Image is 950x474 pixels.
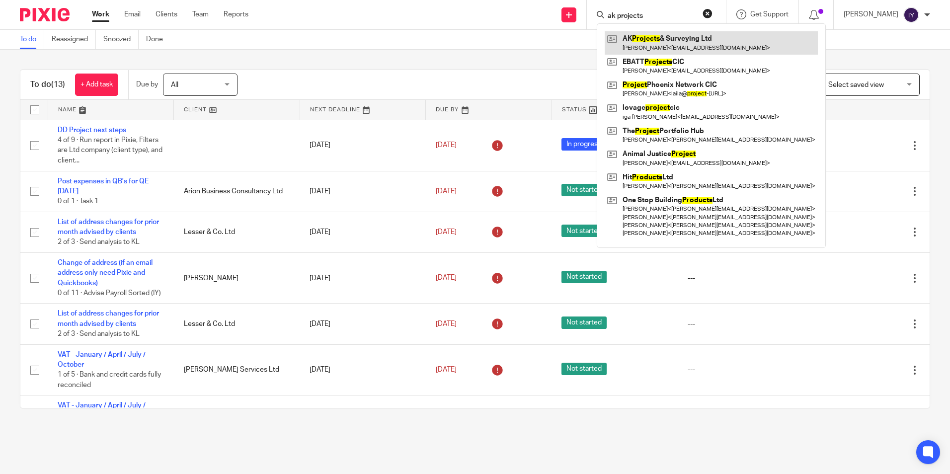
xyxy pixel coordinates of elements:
span: Not started [561,271,607,283]
a: Snoozed [103,30,139,49]
td: [DATE] [300,344,426,395]
td: [PERSON_NAME] 1922 LTD [174,395,300,447]
a: VAT - January / April / July / October [58,402,146,419]
span: 1 of 5 · Bank and credit cards fully reconciled [58,372,161,389]
span: [DATE] [436,188,457,195]
a: + Add task [75,74,118,96]
h1: To do [30,79,65,90]
a: Reports [224,9,248,19]
span: In progress [561,138,606,151]
a: Post expenses in QB's for QE [DATE] [58,178,149,195]
img: Pixie [20,8,70,21]
span: Not started [561,316,607,329]
td: [DATE] [300,171,426,212]
td: [DATE] [300,304,426,344]
span: (13) [51,80,65,88]
a: Work [92,9,109,19]
span: [DATE] [436,366,457,373]
td: [DATE] [300,252,426,304]
span: 4 of 9 · Run report in Pixie, Filters are Ltd company (client type), and client... [58,137,162,164]
a: List of address changes for prior month advised by clients [58,219,159,236]
a: Email [124,9,141,19]
span: [DATE] [436,320,457,327]
span: Not started [561,225,607,237]
a: Team [192,9,209,19]
a: To do [20,30,44,49]
a: Reassigned [52,30,96,49]
span: 2 of 3 · Send analysis to KL [58,330,140,337]
a: VAT - January / April / July / October [58,351,146,368]
span: All [171,81,178,88]
td: [PERSON_NAME] Services Ltd [174,344,300,395]
td: [DATE] [300,212,426,252]
td: Arion Business Consultancy Ltd [174,171,300,212]
button: Clear [703,8,712,18]
a: DD Project next steps [58,127,126,134]
td: [DATE] [300,395,426,447]
a: Done [146,30,170,49]
img: svg%3E [903,7,919,23]
input: Search [607,12,696,21]
span: Not started [561,184,607,196]
span: Select saved view [828,81,884,88]
td: Lesser & Co. Ltd [174,212,300,252]
span: [DATE] [436,275,457,282]
span: Get Support [750,11,789,18]
span: [DATE] [436,142,457,149]
td: [DATE] [300,120,426,171]
div: --- [688,365,794,375]
td: [PERSON_NAME] [174,252,300,304]
a: List of address changes for prior month advised by clients [58,310,159,327]
span: Not started [561,363,607,375]
a: Clients [156,9,177,19]
span: 2 of 3 · Send analysis to KL [58,239,140,246]
a: Change of address (if an email address only need Pixie and Quickbooks) [58,259,153,287]
p: [PERSON_NAME] [844,9,898,19]
span: 0 of 1 · Task 1 [58,198,98,205]
div: --- [688,273,794,283]
span: [DATE] [436,229,457,236]
div: --- [688,319,794,329]
p: Due by [136,79,158,89]
span: 0 of 11 · Advise Payroll Sorted (IY) [58,290,161,297]
td: Lesser & Co. Ltd [174,304,300,344]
